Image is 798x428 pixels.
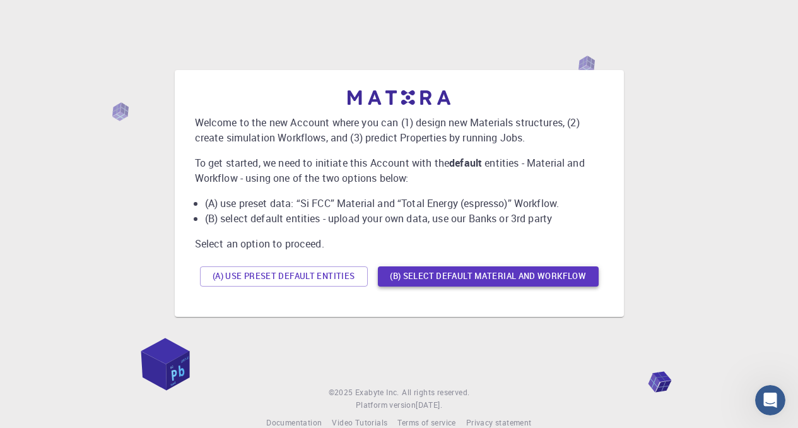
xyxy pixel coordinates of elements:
[416,400,442,410] span: [DATE] .
[449,156,482,170] b: default
[195,115,604,145] p: Welcome to the new Account where you can (1) design new Materials structures, (2) create simulati...
[266,417,322,427] span: Documentation
[195,155,604,186] p: To get started, we need to initiate this Account with the entities - Material and Workflow - usin...
[26,9,72,20] span: Support
[205,196,604,211] li: (A) use preset data: “Si FCC” Material and “Total Energy (espresso)” Workflow.
[755,385,785,415] iframe: Intercom live chat
[397,417,455,427] span: Terms of service
[348,90,451,105] img: logo
[378,266,599,287] button: (B) Select default material and workflow
[416,399,442,412] a: [DATE].
[332,417,387,427] span: Video Tutorials
[356,399,416,412] span: Platform version
[195,236,604,251] p: Select an option to proceed.
[205,211,604,226] li: (B) select default entities - upload your own data, use our Banks or 3rd party
[329,386,355,399] span: © 2025
[200,266,368,287] button: (A) Use preset default entities
[355,387,399,397] span: Exabyte Inc.
[466,417,532,427] span: Privacy statement
[402,386,469,399] span: All rights reserved.
[355,386,399,399] a: Exabyte Inc.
